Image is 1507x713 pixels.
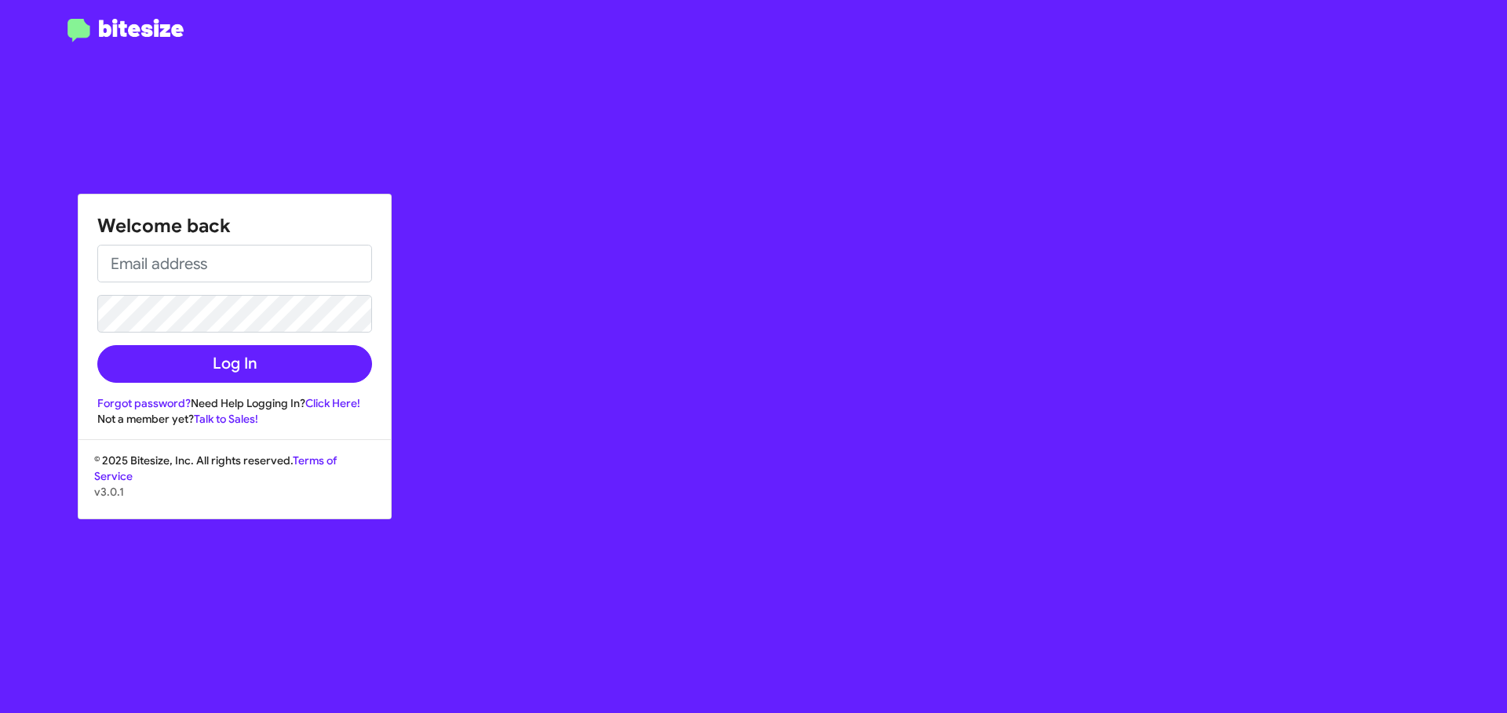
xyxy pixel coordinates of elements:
[94,484,375,500] p: v3.0.1
[97,396,191,410] a: Forgot password?
[97,245,372,282] input: Email address
[97,395,372,411] div: Need Help Logging In?
[97,213,372,238] h1: Welcome back
[305,396,360,410] a: Click Here!
[78,453,391,518] div: © 2025 Bitesize, Inc. All rights reserved.
[97,411,372,427] div: Not a member yet?
[97,345,372,383] button: Log In
[194,412,258,426] a: Talk to Sales!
